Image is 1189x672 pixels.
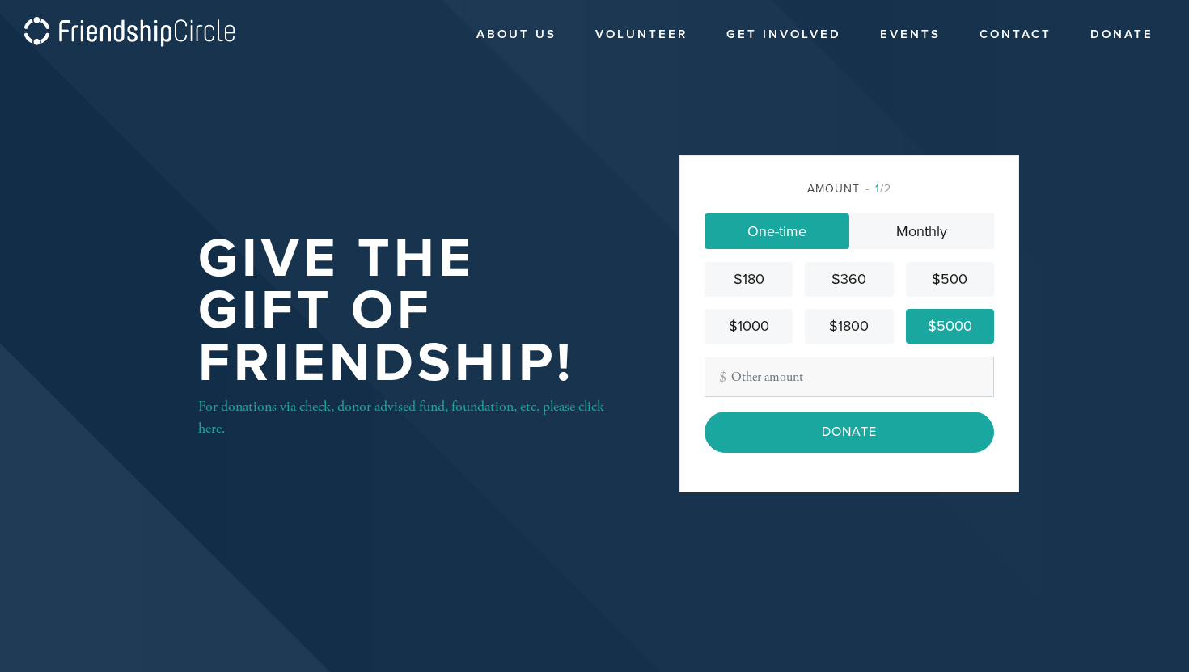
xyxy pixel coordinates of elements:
div: $1000 [711,315,786,337]
a: $1000 [705,309,793,344]
a: $1800 [805,309,893,344]
span: 1 [875,182,880,196]
img: logo_fc.png [24,17,235,49]
a: Contact [967,19,1064,50]
div: $500 [912,268,988,290]
h1: Give the Gift of Friendship! [198,233,627,390]
a: $5000 [906,309,994,344]
input: Other amount [705,357,994,397]
a: $360 [805,262,893,297]
div: $360 [811,268,886,290]
a: $180 [705,262,793,297]
input: Donate [705,412,994,452]
span: /2 [865,182,891,196]
a: Volunteer [583,19,700,50]
div: $5000 [912,315,988,337]
div: $1800 [811,315,886,337]
a: Donate [1078,19,1166,50]
a: For donations via check, donor advised fund, foundation, etc. please click here. [198,397,604,437]
a: Get Involved [714,19,853,50]
a: $500 [906,262,994,297]
div: $180 [711,268,786,290]
a: Events [868,19,953,50]
a: About Us [464,19,569,50]
a: One-time [705,213,849,249]
a: Monthly [849,213,994,249]
div: Amount [705,180,994,197]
